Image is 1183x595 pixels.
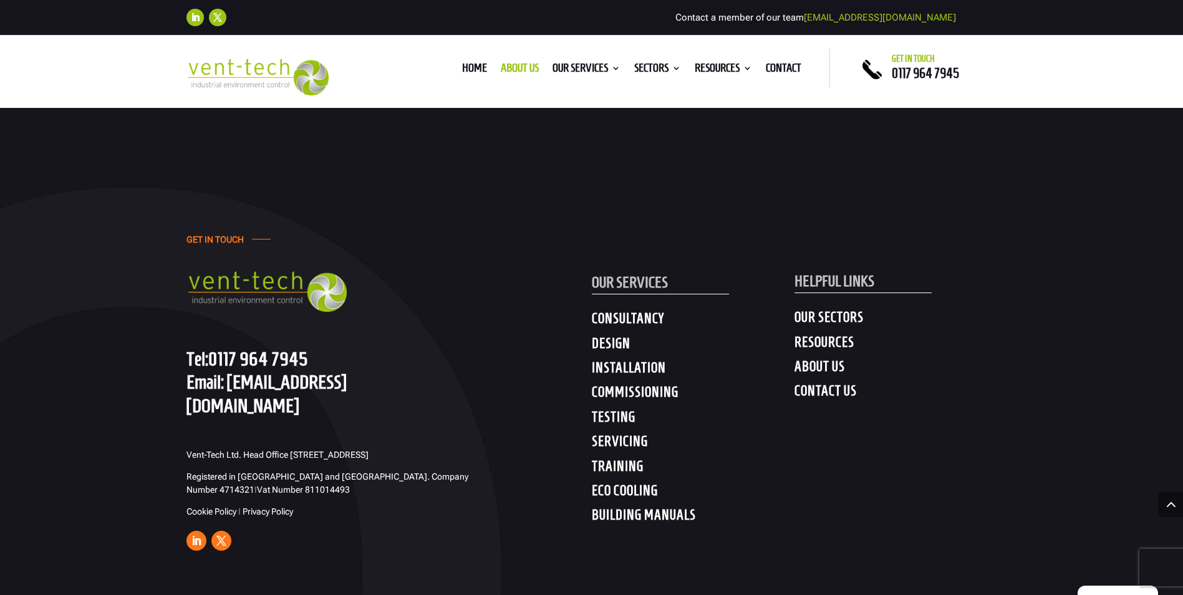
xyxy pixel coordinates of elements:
a: Tel:0117 964 7945 [186,348,308,369]
h4: ABOUT US [794,358,997,380]
span: Tel: [186,348,208,369]
span: Email: [186,371,224,392]
h4: GET IN TOUCH [186,235,244,251]
h4: TRAINING [592,458,794,480]
h4: BUILDING MANUALS [592,506,794,529]
h4: INSTALLATION [592,359,794,382]
span: Registered in [GEOGRAPHIC_DATA] and [GEOGRAPHIC_DATA]. Company Number 4714321 Vat Number 811014493 [186,472,468,495]
a: 0117 964 7945 [892,65,959,80]
a: Sectors [634,64,681,77]
h4: OUR SECTORS [794,309,997,331]
a: Cookie Policy [186,506,236,516]
a: Contact [766,64,801,77]
span: Vent-Tech Ltd. Head Office [STREET_ADDRESS] [186,450,369,460]
a: Home [462,64,487,77]
h4: SERVICING [592,433,794,455]
a: Follow on LinkedIn [186,9,204,26]
a: About us [501,64,539,77]
a: Follow on X [211,531,231,551]
h4: RESOURCES [794,334,997,356]
a: Follow on LinkedIn [186,531,206,551]
a: Privacy Policy [243,506,293,516]
span: Get in touch [892,54,935,64]
a: Follow on X [209,9,226,26]
h4: DESIGN [592,335,794,357]
h4: ECO COOLING [592,482,794,505]
span: HELPFUL LINKS [794,273,874,289]
a: [EMAIL_ADDRESS][DOMAIN_NAME] [186,371,347,415]
a: Our Services [553,64,620,77]
h4: COMMISSIONING [592,384,794,406]
span: Contact a member of our team [675,12,956,23]
span: I [254,485,257,495]
h4: CONSULTANCY [592,310,794,332]
a: Resources [695,64,752,77]
span: OUR SERVICES [592,274,668,291]
h4: CONTACT US [794,382,997,405]
h4: TESTING [592,409,794,431]
a: [EMAIL_ADDRESS][DOMAIN_NAME] [804,12,956,23]
img: 2023-09-27T08_35_16.549ZVENT-TECH---Clear-background [186,59,329,95]
span: I [238,506,241,516]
